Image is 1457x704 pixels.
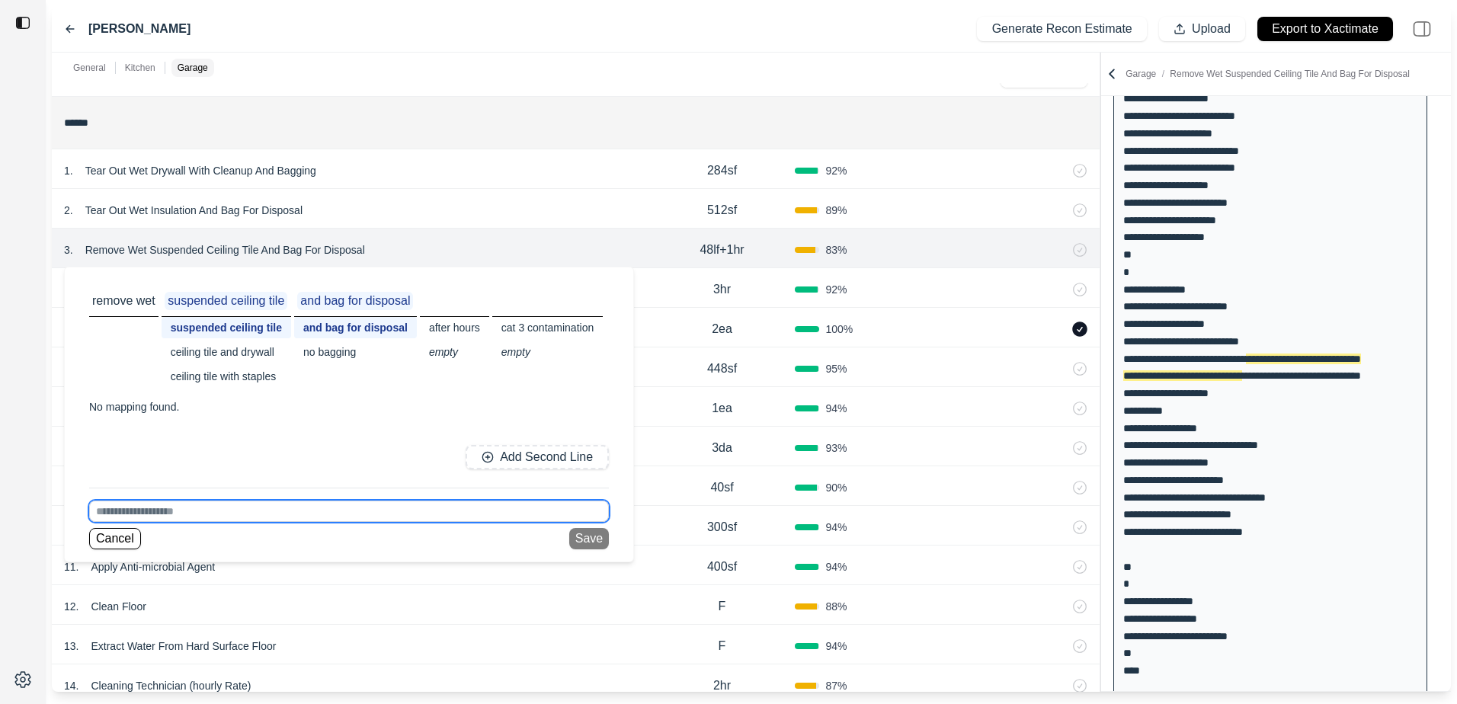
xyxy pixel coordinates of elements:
[64,203,73,218] p: 2 .
[165,292,287,310] p: suspended ceiling tile
[825,638,847,654] span: 94 %
[713,677,731,695] p: 2hr
[707,201,737,219] p: 512sf
[700,241,744,259] p: 48lf+1hr
[707,360,737,378] p: 448sf
[85,596,152,617] p: Clean Floor
[977,17,1146,41] button: Generate Recon Estimate
[825,559,847,574] span: 94 %
[297,292,413,310] p: and bag for disposal
[825,599,847,614] span: 88 %
[992,21,1132,38] p: Generate Recon Estimate
[719,637,726,655] p: F
[1272,21,1379,38] p: Export to Xactimate
[178,62,208,74] p: Garage
[825,242,847,258] span: 83 %
[500,449,593,466] p: Add Second Line
[713,280,731,299] p: 3hr
[64,678,78,693] p: 14 .
[64,242,73,258] p: 3 .
[825,401,847,416] span: 94 %
[1126,68,1410,80] p: Garage
[825,440,847,456] span: 93 %
[1159,17,1245,41] button: Upload
[492,341,603,363] div: empty
[466,445,609,469] button: Add Second Line
[162,341,291,363] div: ceiling tile and drywall
[1156,69,1170,79] span: /
[89,292,159,310] p: remove wet
[825,282,847,297] span: 92 %
[825,520,847,535] span: 94 %
[707,518,737,536] p: 300sf
[162,366,291,387] div: ceiling tile with staples
[1405,12,1439,46] img: right-panel.svg
[1170,69,1410,79] span: Remove Wet Suspended Ceiling Tile And Bag For Disposal
[79,200,309,221] p: Tear Out Wet Insulation And Bag For Disposal
[707,162,737,180] p: 284sf
[294,317,417,338] div: and bag for disposal
[710,478,733,497] p: 40sf
[64,638,78,654] p: 13 .
[825,163,847,178] span: 92 %
[64,599,78,614] p: 12 .
[85,635,282,657] p: Extract Water From Hard Surface Floor
[825,203,847,218] span: 89 %
[15,15,30,30] img: toggle sidebar
[85,675,257,696] p: Cleaning Technician (hourly Rate)
[88,20,191,38] label: [PERSON_NAME]
[294,341,417,363] div: no bagging
[162,317,291,338] div: suspended ceiling tile
[712,320,732,338] p: 2ea
[1257,17,1393,41] button: Export to Xactimate
[1192,21,1231,38] p: Upload
[825,480,847,495] span: 90 %
[89,528,141,549] button: Cancel
[85,556,221,578] p: Apply Anti-microbial Agent
[64,163,73,178] p: 1 .
[73,62,106,74] p: General
[825,322,853,337] span: 100 %
[420,317,489,338] div: after hours
[125,62,155,74] p: Kitchen
[420,341,489,363] div: empty
[89,399,179,414] p: No mapping found.
[712,439,732,457] p: 3da
[707,558,737,576] p: 400sf
[712,399,732,418] p: 1ea
[492,317,603,338] div: cat 3 contamination
[64,559,78,574] p: 11 .
[825,678,847,693] span: 87 %
[79,239,371,261] p: Remove Wet Suspended Ceiling Tile And Bag For Disposal
[79,160,322,181] p: Tear Out Wet Drywall With Cleanup And Bagging
[719,597,726,616] p: F
[825,361,847,376] span: 95 %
